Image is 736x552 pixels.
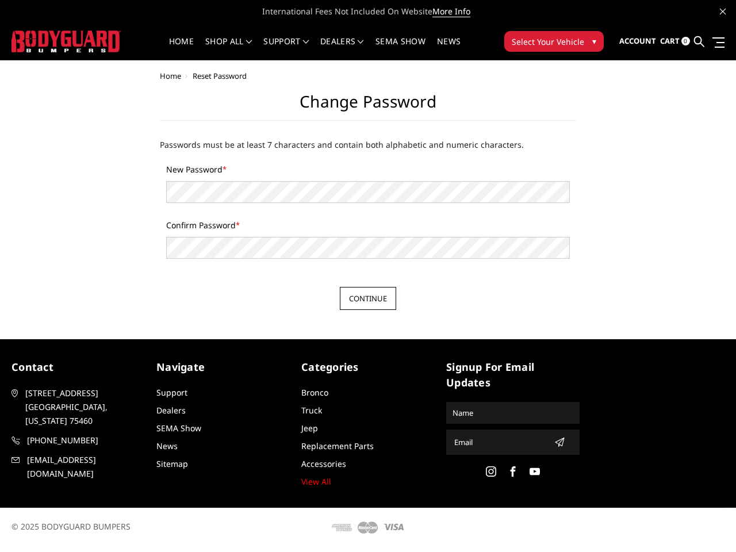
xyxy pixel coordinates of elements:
input: Continue [340,287,396,310]
a: SEMA Show [156,423,201,434]
a: View All [301,476,331,487]
span: [STREET_ADDRESS] [GEOGRAPHIC_DATA], [US_STATE] 75460 [25,386,143,428]
a: Support [263,37,309,60]
p: Passwords must be at least 7 characters and contain both alphabetic and numeric characters. [160,138,576,152]
h5: Navigate [156,359,290,375]
a: [EMAIL_ADDRESS][DOMAIN_NAME] [11,453,145,481]
span: © 2025 BODYGUARD BUMPERS [11,521,131,532]
a: [PHONE_NUMBER] [11,434,145,447]
h5: signup for email updates [446,359,580,390]
h5: Categories [301,359,435,375]
a: Home [169,37,194,60]
a: Bronco [301,387,328,398]
span: 0 [681,37,690,45]
button: Select Your Vehicle [504,31,604,52]
input: Email [450,433,550,451]
span: Cart [660,36,680,46]
a: Cart 0 [660,26,690,57]
a: Account [619,26,656,57]
span: [PHONE_NUMBER] [27,434,144,447]
a: News [156,440,178,451]
label: New Password [166,163,570,175]
span: ▾ [592,35,596,47]
a: Replacement Parts [301,440,374,451]
span: Account [619,36,656,46]
a: News [437,37,461,60]
h2: Change Password [160,92,576,121]
input: Name [448,404,578,422]
a: More Info [432,6,470,17]
span: [EMAIL_ADDRESS][DOMAIN_NAME] [27,453,144,481]
a: Support [156,387,187,398]
a: Accessories [301,458,346,469]
a: Jeep [301,423,318,434]
span: Select Your Vehicle [512,36,584,48]
a: shop all [205,37,252,60]
a: SEMA Show [375,37,425,60]
a: Home [160,71,181,81]
span: Reset Password [193,71,247,81]
label: Confirm Password [166,219,570,231]
h5: contact [11,359,145,375]
a: Dealers [320,37,364,60]
a: Sitemap [156,458,188,469]
a: Dealers [156,405,186,416]
a: Truck [301,405,322,416]
img: BODYGUARD BUMPERS [11,30,121,52]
